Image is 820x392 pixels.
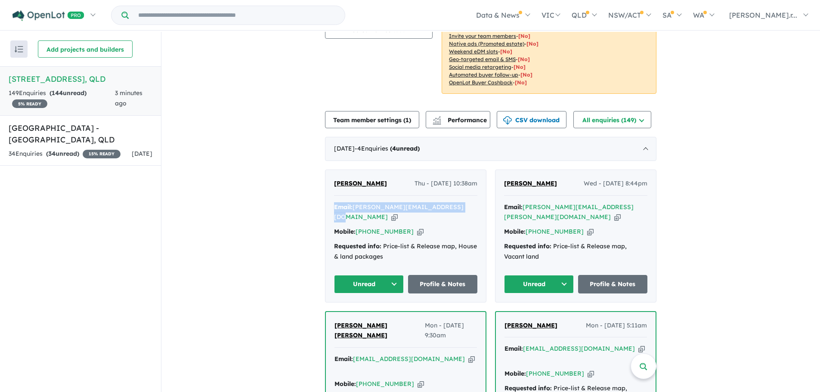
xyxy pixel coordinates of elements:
[504,179,557,187] span: [PERSON_NAME]
[504,384,552,392] strong: Requested info:
[12,99,47,108] span: 5 % READY
[504,203,634,221] a: [PERSON_NAME][EMAIL_ADDRESS][PERSON_NAME][DOMAIN_NAME]
[334,321,387,340] span: [PERSON_NAME] [PERSON_NAME]
[334,275,404,293] button: Unread
[573,111,651,128] button: All enquiries (149)
[504,242,551,250] strong: Requested info:
[503,116,512,125] img: download icon
[425,321,477,341] span: Mon - [DATE] 9:30am
[504,241,647,262] div: Price-list & Release map, Vacant land
[50,89,87,97] strong: ( unread)
[334,203,464,221] a: [PERSON_NAME][EMAIL_ADDRESS][DOMAIN_NAME]
[449,56,516,62] u: Geo-targeted email & SMS
[504,321,557,329] span: [PERSON_NAME]
[325,137,656,161] div: [DATE]
[132,150,152,157] span: [DATE]
[130,6,343,25] input: Try estate name, suburb, builder or developer
[497,111,566,128] button: CSV download
[12,10,84,21] img: Openlot PRO Logo White
[504,370,526,377] strong: Mobile:
[334,179,387,187] span: [PERSON_NAME]
[15,46,23,52] img: sort.svg
[504,179,557,189] a: [PERSON_NAME]
[518,33,530,39] span: [ No ]
[48,150,56,157] span: 34
[578,275,648,293] a: Profile & Notes
[355,145,420,152] span: - 4 Enquir ies
[449,79,513,86] u: OpenLot Buyer Cashback
[638,344,645,353] button: Copy
[449,71,518,78] u: Automated buyer follow-up
[334,179,387,189] a: [PERSON_NAME]
[334,380,356,388] strong: Mobile:
[449,33,516,39] u: Invite your team members
[515,79,527,86] span: [No]
[408,275,478,293] a: Profile & Notes
[520,71,532,78] span: [No]
[405,116,409,124] span: 1
[415,179,477,189] span: Thu - [DATE] 10:38am
[9,88,115,109] div: 149 Enquir ies
[334,355,353,363] strong: Email:
[334,228,356,235] strong: Mobile:
[433,116,441,121] img: line-chart.svg
[526,370,584,377] a: [PHONE_NUMBER]
[356,228,414,235] a: [PHONE_NUMBER]
[353,355,465,363] a: [EMAIL_ADDRESS][DOMAIN_NAME]
[390,145,420,152] strong: ( unread)
[9,73,152,85] h5: [STREET_ADDRESS] , QLD
[325,111,419,128] button: Team member settings (1)
[504,275,574,293] button: Unread
[526,40,538,47] span: [No]
[52,89,63,97] span: 144
[38,40,133,58] button: Add projects and builders
[334,242,381,250] strong: Requested info:
[504,321,557,331] a: [PERSON_NAME]
[729,11,797,19] span: [PERSON_NAME].r...
[391,213,398,222] button: Copy
[500,48,512,55] span: [No]
[83,150,121,158] span: 15 % READY
[584,179,647,189] span: Wed - [DATE] 8:44pm
[504,203,523,211] strong: Email:
[426,111,490,128] button: Performance
[433,119,441,124] img: bar-chart.svg
[449,64,511,70] u: Social media retargeting
[334,203,353,211] strong: Email:
[588,369,594,378] button: Copy
[334,241,477,262] div: Price-list & Release map, House & land packages
[46,150,79,157] strong: ( unread)
[586,321,647,331] span: Mon - [DATE] 5:11am
[418,380,424,389] button: Copy
[115,89,142,107] span: 3 minutes ago
[449,40,524,47] u: Native ads (Promoted estate)
[9,122,152,145] h5: [GEOGRAPHIC_DATA] - [GEOGRAPHIC_DATA] , QLD
[449,48,498,55] u: Weekend eDM slots
[518,56,530,62] span: [No]
[392,145,396,152] span: 4
[417,227,424,236] button: Copy
[504,345,523,352] strong: Email:
[526,228,584,235] a: [PHONE_NUMBER]
[9,149,121,159] div: 34 Enquir ies
[356,380,414,388] a: [PHONE_NUMBER]
[587,227,594,236] button: Copy
[434,116,487,124] span: Performance
[614,213,621,222] button: Copy
[514,64,526,70] span: [No]
[334,321,425,341] a: [PERSON_NAME] [PERSON_NAME]
[523,345,635,352] a: [EMAIL_ADDRESS][DOMAIN_NAME]
[468,355,475,364] button: Copy
[504,228,526,235] strong: Mobile:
